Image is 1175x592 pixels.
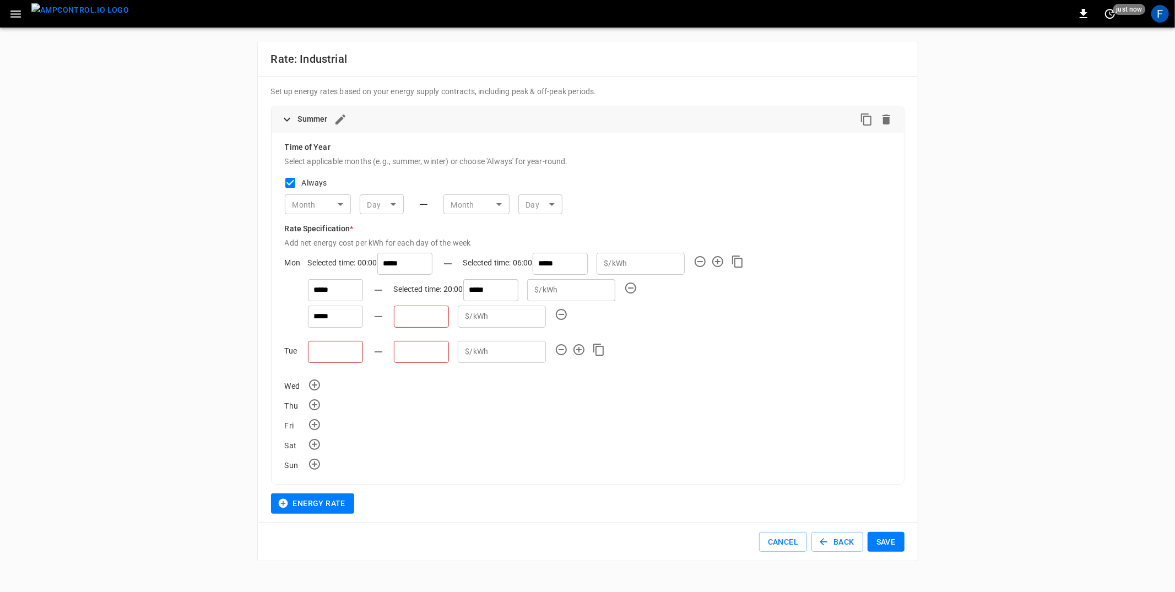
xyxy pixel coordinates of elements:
[394,285,463,294] span: Selected time: 20:00
[285,223,891,235] h6: Rate Specification
[308,258,377,267] span: Selected time: 00:00
[285,142,891,154] h6: Time of Year
[308,458,321,471] button: Add time rate for Sun
[271,50,905,68] h6: Rate: Industrial
[535,284,558,296] p: $/kWh
[285,156,891,167] p: Select applicable months (e.g., summer, winter) or choose 'Always' for year-round.
[592,343,605,356] button: Copy Tue time rates to all days
[811,532,863,552] button: Back
[285,257,308,332] div: Mon
[1101,5,1119,23] button: set refresh interval
[302,177,327,189] span: Always
[285,345,308,367] div: Tue
[31,3,129,17] img: ampcontrol.io logo
[285,420,308,431] div: Fri
[308,378,321,392] button: Add time rate for Wed
[285,381,308,392] div: Wed
[604,258,627,269] p: $/kWh
[731,255,744,268] button: Copy Mon time rates to all days
[572,343,586,356] button: Add time rate for Tue
[308,398,321,411] button: Add time rate for Thu
[694,255,707,268] button: Remove period
[868,532,905,552] button: Save
[308,418,321,431] button: Add time rate for Fri
[858,111,875,128] button: Duplicate
[285,460,308,471] div: Sun
[465,346,489,357] p: $/kWh
[465,311,489,322] p: $/kWh
[624,281,637,295] button: Remove period
[878,111,895,128] button: Delete
[308,438,321,451] button: Add time rate for Sat
[711,255,724,268] button: Add time rate for Mon
[285,237,891,248] p: Add net energy cost per kWh for each day of the week
[285,440,308,451] div: Sat
[555,343,568,356] button: Remove period
[1113,4,1146,15] span: just now
[463,258,533,267] span: Selected time: 06:00
[271,86,905,97] p: Set up energy rates based on your energy supply contracts, including peak & off-peak periods.
[272,106,904,133] div: SummerDuplicateDelete
[555,308,568,321] button: Remove period
[1151,5,1169,23] div: profile-icon
[271,493,354,514] button: Energy Rate
[298,113,328,126] h6: Summer
[759,532,807,552] button: Cancel
[285,400,308,411] div: Thu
